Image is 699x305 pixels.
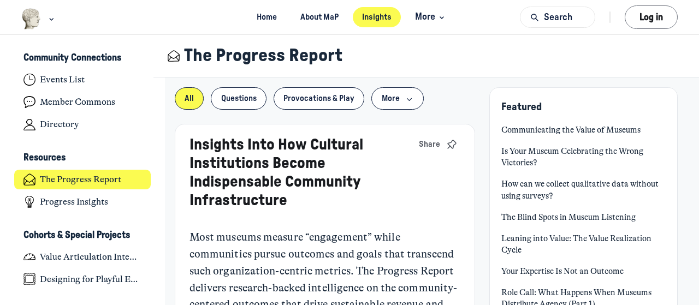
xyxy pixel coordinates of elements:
a: Progress Insights [14,192,151,212]
button: More [371,87,423,110]
h4: Events List [40,74,85,85]
a: Home [247,7,286,27]
span: Share [419,139,440,151]
a: About MaP [291,7,348,27]
button: Search [520,7,595,28]
h4: Directory [40,119,79,130]
h3: Community Connections [23,52,121,64]
button: Share [417,136,443,152]
a: Designing for Playful Engagement [14,269,151,289]
a: Communicating the Value of Museums [501,124,665,136]
button: Log in [625,5,678,29]
button: Provocations & Play [274,87,365,110]
a: Leaning into Value: The Value Realization Cycle [501,233,665,256]
a: The Progress Report [14,170,151,190]
a: Events List [14,70,151,90]
a: Value Articulation Intensive (Cultural Leadership Lab) [14,247,151,267]
a: Insights [353,7,401,27]
span: More [382,93,414,105]
a: The Blind Spots in Museum Listening [501,212,665,224]
a: How can we collect qualitative data without using surveys? [501,178,665,202]
button: ResourcesCollapse space [14,149,151,168]
span: Questions [221,94,257,103]
h1: The Progress Report [184,45,342,67]
h4: The Progress Report [40,174,121,185]
h4: Designing for Playful Engagement [40,274,141,285]
span: Featured [501,102,542,112]
h3: Resources [23,152,66,164]
a: Member Commons [14,92,151,112]
button: Community ConnectionsCollapse space [14,49,151,68]
h3: Cohorts & Special Projects [23,230,130,241]
button: More [406,7,452,27]
span: Provocations & Play [283,94,354,103]
button: All [175,87,204,110]
h4: Value Articulation Intensive (Cultural Leadership Lab) [40,252,141,262]
span: More [415,10,447,25]
button: Questions [211,87,266,110]
img: Museums as Progress logo [21,8,42,29]
a: Is Your Museum Celebrating the Wrong Victories? [501,146,665,169]
a: Directory [14,115,151,135]
header: Page Header [153,35,699,77]
button: Museums as Progress logo [21,7,57,31]
span: All [185,94,194,103]
a: Your Expertise Is Not an Outcome [501,266,665,278]
h4: Progress Insights [40,196,108,207]
a: Insights Into How Cultural Institutions Become Indispensable Community Infrastructure [189,137,363,207]
button: Cohorts & Special ProjectsCollapse space [14,226,151,244]
h4: Member Commons [40,97,115,107]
